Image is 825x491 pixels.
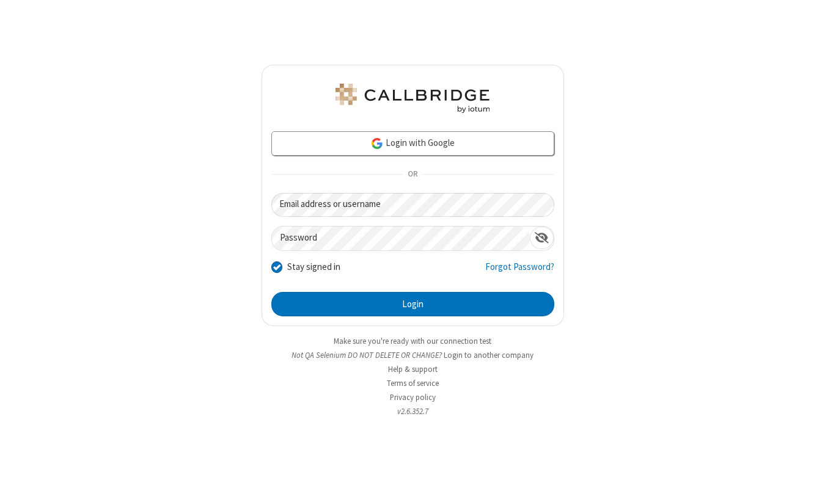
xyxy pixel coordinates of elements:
[262,406,564,417] li: v2.6.352.7
[390,392,436,402] a: Privacy policy
[262,349,564,361] li: Not QA Selenium DO NOT DELETE OR CHANGE?
[271,193,554,217] input: Email address or username
[403,166,422,183] span: OR
[287,260,340,274] label: Stay signed in
[271,292,554,316] button: Login
[794,459,816,482] iframe: Chat
[271,131,554,156] a: Login with Google
[485,260,554,283] a: Forgot Password?
[333,84,492,113] img: QA Selenium DO NOT DELETE OR CHANGE
[272,227,530,250] input: Password
[334,336,491,346] a: Make sure you're ready with our connection test
[444,349,533,361] button: Login to another company
[388,364,438,374] a: Help & support
[370,137,384,150] img: google-icon.png
[387,378,439,388] a: Terms of service
[530,227,554,249] div: Show password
